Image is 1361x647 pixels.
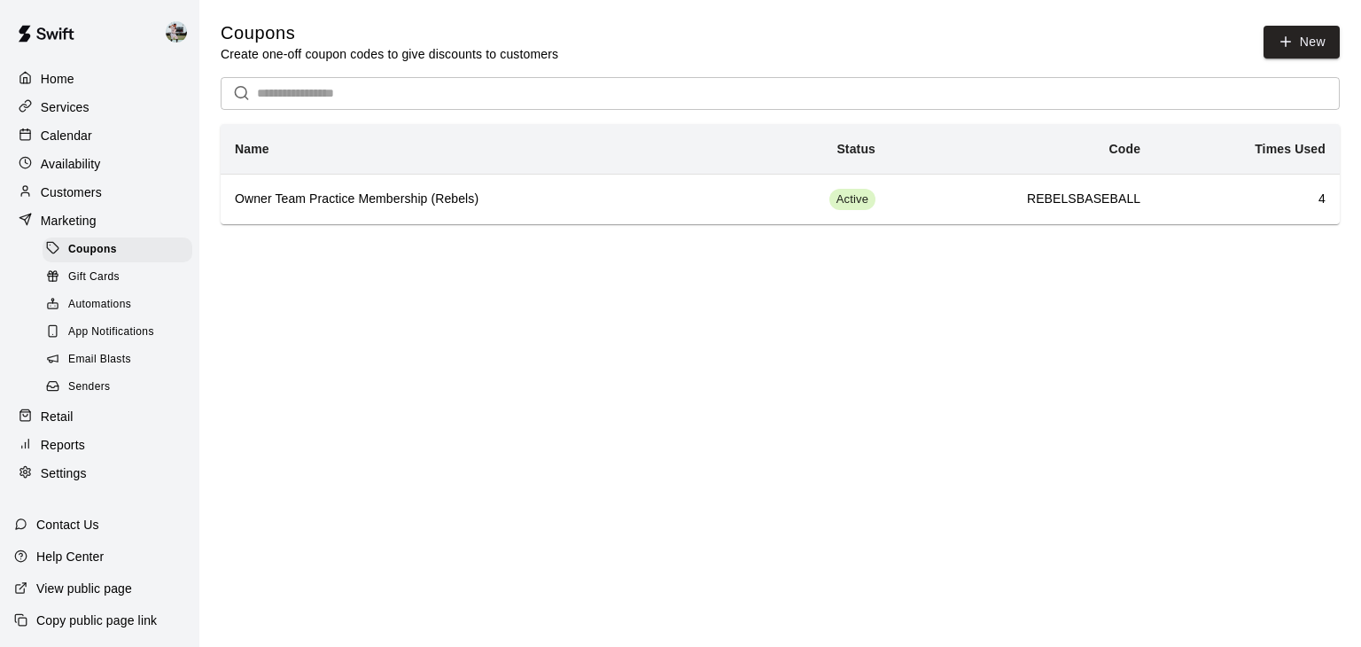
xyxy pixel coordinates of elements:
[14,179,185,206] a: Customers
[14,432,185,458] a: Reports
[14,151,185,177] a: Availability
[41,464,87,482] p: Settings
[43,375,192,400] div: Senders
[41,183,102,201] p: Customers
[68,269,120,286] span: Gift Cards
[43,347,192,372] div: Email Blasts
[41,98,89,116] p: Services
[904,190,1140,209] h6: REBELSBASEBALL
[14,66,185,92] a: Home
[68,378,111,396] span: Senders
[68,296,131,314] span: Automations
[221,124,1340,224] table: simple table
[235,142,269,156] b: Name
[68,351,131,369] span: Email Blasts
[14,460,185,487] a: Settings
[43,265,192,290] div: Gift Cards
[14,403,185,430] a: Retail
[1169,190,1326,209] h6: 4
[36,548,104,565] p: Help Center
[41,436,85,454] p: Reports
[235,190,714,209] h6: Owner Team Practice Membership (Rebels)
[41,155,101,173] p: Availability
[36,516,99,534] p: Contact Us
[162,14,199,50] div: Matt Hill
[829,191,875,208] span: Active
[68,241,117,259] span: Coupons
[43,347,199,374] a: Email Blasts
[1109,142,1141,156] b: Code
[43,292,199,319] a: Automations
[41,408,74,425] p: Retail
[68,323,154,341] span: App Notifications
[43,292,192,317] div: Automations
[221,21,558,45] h5: Coupons
[43,319,199,347] a: App Notifications
[36,580,132,597] p: View public page
[36,612,157,629] p: Copy public page link
[836,142,875,156] b: Status
[43,263,199,291] a: Gift Cards
[43,320,192,345] div: App Notifications
[166,21,187,43] img: Matt Hill
[41,212,97,230] p: Marketing
[41,127,92,144] p: Calendar
[43,374,199,401] a: Senders
[14,207,185,234] a: Marketing
[14,122,185,149] a: Calendar
[41,70,74,88] p: Home
[43,236,199,263] a: Coupons
[1255,142,1326,156] b: Times Used
[1264,26,1340,58] button: New
[221,45,558,63] p: Create one-off coupon codes to give discounts to customers
[43,238,192,262] div: Coupons
[14,94,185,121] a: Services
